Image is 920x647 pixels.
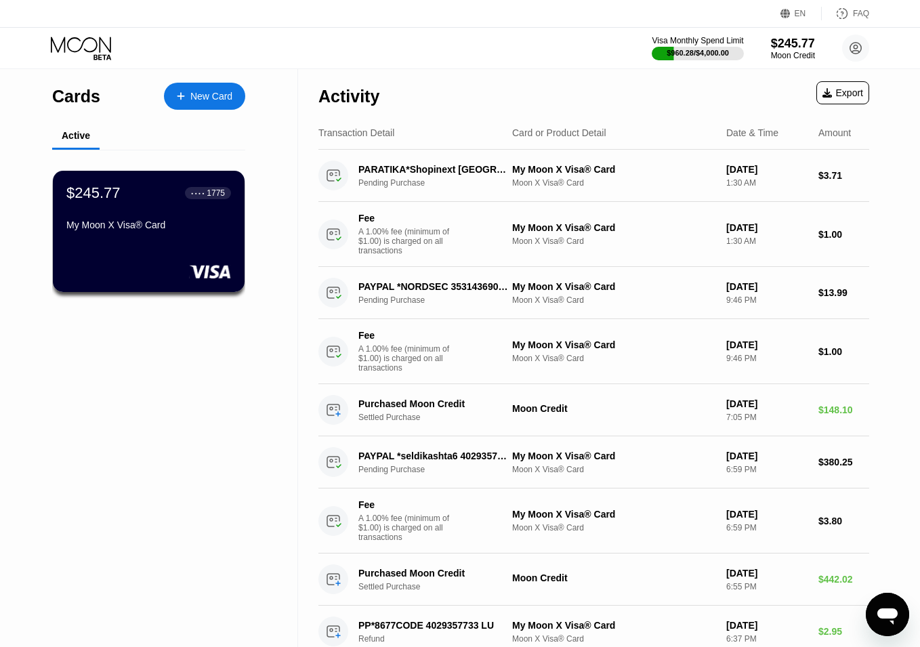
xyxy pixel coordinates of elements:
[822,87,863,98] div: Export
[358,514,460,542] div: A 1.00% fee (minimum of $1.00) is charged on all transactions
[667,49,729,57] div: $960.28 / $4,000.00
[318,436,869,488] div: PAYPAL *seldikashta6 4029357733 LUPending PurchaseMy Moon X Visa® CardMoon X Visa® Card[DATE]6:59...
[726,568,808,579] div: [DATE]
[512,620,715,631] div: My Moon X Visa® Card
[512,465,715,474] div: Moon X Visa® Card
[318,87,379,106] div: Activity
[512,572,715,583] div: Moon Credit
[512,509,715,520] div: My Moon X Visa® Card
[726,339,808,350] div: [DATE]
[818,287,869,298] div: $13.99
[358,499,453,510] div: Fee
[318,267,869,319] div: PAYPAL *NORDSEC 35314369001 NLPending PurchaseMy Moon X Visa® CardMoon X Visa® Card[DATE]9:46 PM$...
[358,620,511,631] div: PP*8677CODE 4029357733 LU
[358,398,511,409] div: Purchased Moon Credit
[726,398,808,409] div: [DATE]
[358,164,511,175] div: PARATIKA*Shopinext [GEOGRAPHIC_DATA] TR
[726,354,808,363] div: 9:46 PM
[726,413,808,422] div: 7:05 PM
[726,164,808,175] div: [DATE]
[358,582,523,591] div: Settled Purchase
[358,344,460,373] div: A 1.00% fee (minimum of $1.00) is charged on all transactions
[512,222,715,233] div: My Moon X Visa® Card
[726,582,808,591] div: 6:55 PM
[318,554,869,606] div: Purchased Moon CreditSettled PurchaseMoon Credit[DATE]6:55 PM$442.02
[318,150,869,202] div: PARATIKA*Shopinext [GEOGRAPHIC_DATA] TRPending PurchaseMy Moon X Visa® CardMoon X Visa® Card[DATE...
[207,188,225,198] div: 1775
[512,403,715,414] div: Moon Credit
[190,91,232,102] div: New Card
[818,574,869,585] div: $442.02
[795,9,806,18] div: EN
[512,281,715,292] div: My Moon X Visa® Card
[358,281,511,292] div: PAYPAL *NORDSEC 35314369001 NL
[318,319,869,384] div: FeeA 1.00% fee (minimum of $1.00) is charged on all transactionsMy Moon X Visa® CardMoon X Visa® ...
[780,7,822,20] div: EN
[866,593,909,636] iframe: Button to launch messaging window, conversation in progress
[512,339,715,350] div: My Moon X Visa® Card
[191,191,205,195] div: ● ● ● ●
[512,295,715,305] div: Moon X Visa® Card
[818,229,869,240] div: $1.00
[358,413,523,422] div: Settled Purchase
[853,9,869,18] div: FAQ
[512,523,715,533] div: Moon X Visa® Card
[818,626,869,637] div: $2.95
[66,220,231,230] div: My Moon X Visa® Card
[358,213,453,224] div: Fee
[818,404,869,415] div: $148.10
[358,227,460,255] div: A 1.00% fee (minimum of $1.00) is charged on all transactions
[358,330,453,341] div: Fee
[726,509,808,520] div: [DATE]
[726,523,808,533] div: 6:59 PM
[53,171,245,292] div: $245.77● ● ● ●1775My Moon X Visa® Card
[771,37,815,60] div: $245.77Moon Credit
[512,634,715,644] div: Moon X Visa® Card
[512,164,715,175] div: My Moon X Visa® Card
[318,384,869,436] div: Purchased Moon CreditSettled PurchaseMoon Credit[DATE]7:05 PM$148.10
[62,130,90,141] div: Active
[818,346,869,357] div: $1.00
[726,620,808,631] div: [DATE]
[818,457,869,467] div: $380.25
[358,451,511,461] div: PAYPAL *seldikashta6 4029357733 LU
[318,488,869,554] div: FeeA 1.00% fee (minimum of $1.00) is charged on all transactionsMy Moon X Visa® CardMoon X Visa® ...
[726,281,808,292] div: [DATE]
[726,295,808,305] div: 9:46 PM
[512,354,715,363] div: Moon X Visa® Card
[318,127,394,138] div: Transaction Detail
[52,87,100,106] div: Cards
[726,236,808,246] div: 1:30 AM
[818,170,869,181] div: $3.71
[726,451,808,461] div: [DATE]
[652,36,743,60] div: Visa Monthly Spend Limit$960.28/$4,000.00
[358,634,523,644] div: Refund
[358,568,511,579] div: Purchased Moon Credit
[512,451,715,461] div: My Moon X Visa® Card
[818,516,869,526] div: $3.80
[512,178,715,188] div: Moon X Visa® Card
[358,178,523,188] div: Pending Purchase
[726,178,808,188] div: 1:30 AM
[771,51,815,60] div: Moon Credit
[512,127,606,138] div: Card or Product Detail
[816,81,869,104] div: Export
[652,36,743,45] div: Visa Monthly Spend Limit
[726,634,808,644] div: 6:37 PM
[358,295,523,305] div: Pending Purchase
[818,127,851,138] div: Amount
[318,202,869,267] div: FeeA 1.00% fee (minimum of $1.00) is charged on all transactionsMy Moon X Visa® CardMoon X Visa® ...
[358,465,523,474] div: Pending Purchase
[164,83,245,110] div: New Card
[512,236,715,246] div: Moon X Visa® Card
[771,37,815,51] div: $245.77
[726,222,808,233] div: [DATE]
[726,127,778,138] div: Date & Time
[726,465,808,474] div: 6:59 PM
[822,7,869,20] div: FAQ
[66,184,121,202] div: $245.77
